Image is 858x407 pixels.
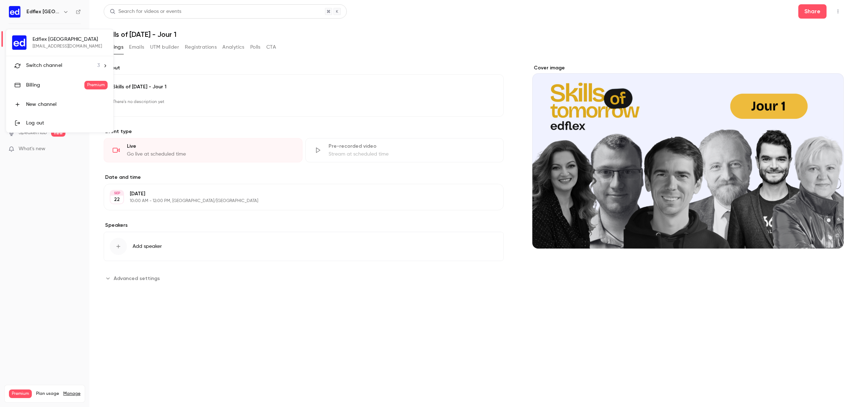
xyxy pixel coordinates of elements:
[26,82,84,89] div: Billing
[26,62,62,69] span: Switch channel
[97,62,100,69] span: 3
[26,119,108,127] div: Log out
[84,81,108,89] span: Premium
[26,101,108,108] div: New channel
